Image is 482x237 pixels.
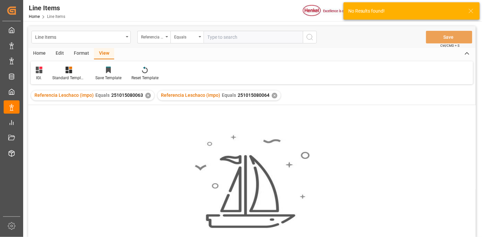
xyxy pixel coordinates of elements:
button: open menu [170,31,204,43]
a: Home [29,14,40,19]
div: View [94,48,114,59]
input: Type to search [204,31,303,43]
button: Save [426,31,472,43]
div: Line Items [35,32,123,41]
div: ✕ [145,93,151,98]
div: IGI. [36,75,42,81]
span: Equals [95,92,110,98]
div: ✕ [272,93,277,98]
button: open menu [31,31,131,43]
button: open menu [137,31,170,43]
div: Referencia Leschaco (impo) [141,32,164,40]
span: 251015080064 [238,92,269,98]
div: Standard Templates [52,75,85,81]
div: Home [28,48,51,59]
button: search button [303,31,317,43]
span: 251015080063 [111,92,143,98]
img: smooth_sailing.jpeg [194,134,310,229]
span: Referencia Leschaco (impo) [34,92,94,98]
div: Edit [51,48,69,59]
div: No Results found! [348,8,462,15]
div: Line Items [29,3,65,13]
span: Ctrl/CMD + S [441,43,460,48]
img: Henkel%20logo.jpg_1689854090.jpg [303,5,359,17]
span: Equals [222,92,236,98]
span: Referencia Leschaco (impo) [161,92,220,98]
div: Format [69,48,94,59]
div: Reset Template [131,75,159,81]
div: Equals [174,32,197,40]
div: Save Template [95,75,121,81]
